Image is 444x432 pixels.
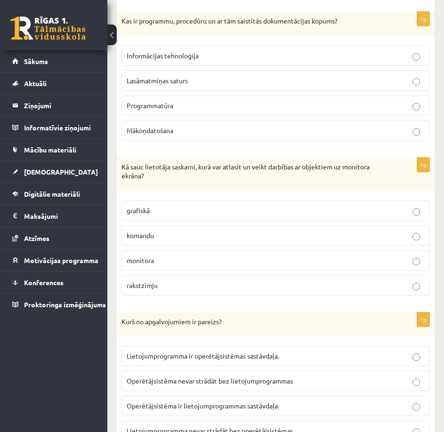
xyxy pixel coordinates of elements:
input: Programmatūra [412,103,420,111]
p: Kurš no apgalvojumiem ir pareizs? [121,317,383,327]
span: Lietojumprogramma ir operētājsistēmas sastāvdaļa. [127,352,279,360]
input: monitora [412,258,420,265]
a: Maksājumi [12,205,96,227]
span: komandu [127,231,154,240]
span: Operētājsistēma ir lietojumprogrammas sastāvdaļa. [127,401,279,410]
span: Konferences [24,278,64,287]
input: Lietojumprogramma ir operētājsistēmas sastāvdaļa. [412,353,420,361]
legend: Informatīvie ziņojumi [24,117,96,138]
span: Digitālie materiāli [24,190,80,198]
legend: Maksājumi [24,205,96,227]
p: 1p [417,157,430,172]
a: [DEMOGRAPHIC_DATA] [12,161,96,183]
input: komandu [412,233,420,240]
span: Informācijas tehnoloģija [127,51,199,60]
a: Proktoringa izmēģinājums [12,294,96,315]
span: Lasāmatmiņas saturs [127,76,188,85]
input: Operētājsistēma ir lietojumprogrammas sastāvdaļa. [412,403,420,411]
a: Sākums [12,50,96,72]
input: rakstzīmju [412,283,420,290]
p: Kas ir programmu, procedūru un ar tām saistītās dokumentācijas kopums? [121,16,383,26]
input: grafiskā [412,208,420,216]
span: Programmatūra [127,101,173,110]
input: Operētājsistēma nevar strādāt bez lietojumprogrammas [412,378,420,386]
a: Rīgas 1. Tālmācības vidusskola [10,16,86,40]
span: Aktuāli [24,79,47,88]
input: Lasāmatmiņas saturs [412,78,420,86]
span: monitora [127,256,154,264]
a: Motivācijas programma [12,249,96,271]
p: Kā sauc lietotāja saskarni, kurā var atlasīt un veikt darbības ar objektiem uz monitora ekrāna? [121,162,383,181]
span: [DEMOGRAPHIC_DATA] [24,168,98,176]
a: Atzīmes [12,227,96,249]
span: Mācību materiāli [24,145,76,154]
span: Proktoringa izmēģinājums [24,300,106,309]
span: Sākums [24,57,48,65]
a: Digitālie materiāli [12,183,96,205]
a: Konferences [12,272,96,293]
span: rakstzīmju [127,281,158,289]
legend: Ziņojumi [24,95,96,116]
input: Mākoņdatošana [412,128,420,136]
span: Mākoņdatošana [127,126,173,135]
a: Informatīvie ziņojumi [12,117,96,138]
span: Motivācijas programma [24,256,98,264]
span: grafiskā [127,206,150,215]
input: Informācijas tehnoloģija [412,53,420,61]
a: Mācību materiāli [12,139,96,160]
span: Atzīmes [24,234,49,242]
a: Aktuāli [12,72,96,94]
a: Ziņojumi [12,95,96,116]
p: 1p [417,11,430,26]
span: Operētājsistēma nevar strādāt bez lietojumprogrammas [127,376,293,385]
p: 1p [417,312,430,327]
